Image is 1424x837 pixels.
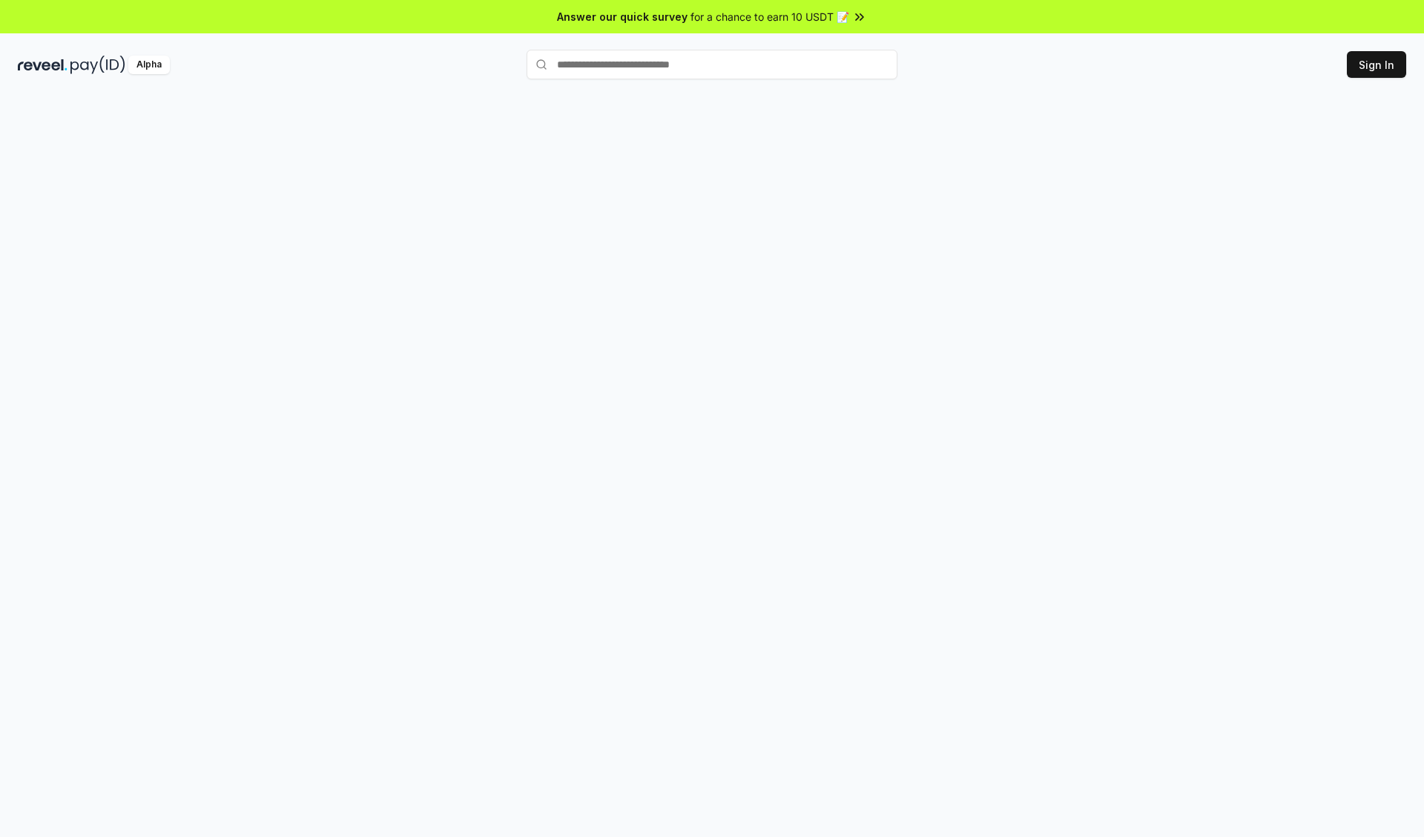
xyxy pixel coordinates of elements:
div: Alpha [128,56,170,74]
button: Sign In [1347,51,1406,78]
span: for a chance to earn 10 USDT 📝 [690,9,849,24]
img: pay_id [70,56,125,74]
span: Answer our quick survey [557,9,688,24]
img: reveel_dark [18,56,67,74]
